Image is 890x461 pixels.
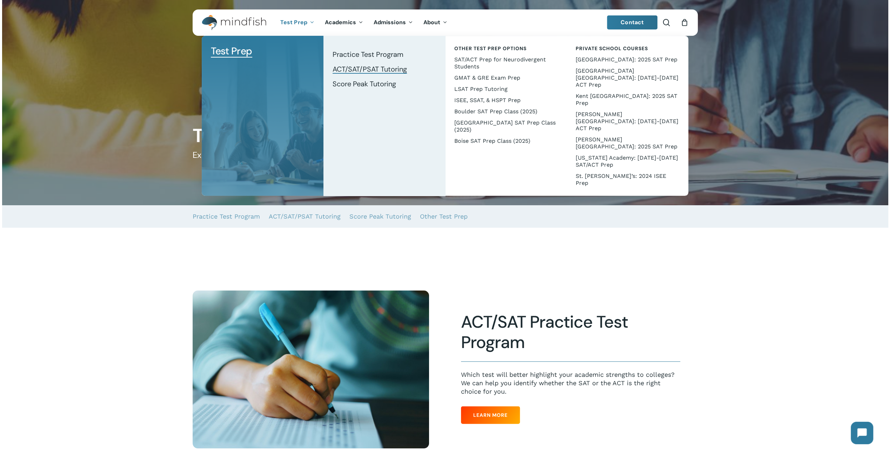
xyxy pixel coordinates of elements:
[576,67,678,88] span: [GEOGRAPHIC_DATA] [GEOGRAPHIC_DATA]: [DATE]-[DATE] ACT Prep
[333,65,407,74] span: ACT/SAT/PSAT Tutoring
[454,97,521,103] span: ISEE, SSAT, & HSPT Prep
[461,406,520,424] a: Learn More
[423,19,441,26] span: About
[454,45,527,52] span: Other Test Prep Options
[461,370,680,396] p: Which test will better highlight your academic strengths to colleges? We can help you identify wh...
[473,412,508,419] span: Learn More
[576,173,666,186] span: St. [PERSON_NAME]’s: 2024 ISEE Prep
[576,154,678,168] span: [US_STATE] Academy: [DATE]-[DATE] SAT/ACT Prep
[681,19,688,26] a: Cart
[330,47,438,62] a: Practice Test Program
[368,20,418,26] a: Admissions
[418,20,453,26] a: About
[461,312,680,353] h2: ACT/SAT Practice Test Program
[574,54,681,65] a: [GEOGRAPHIC_DATA]: 2025 SAT Prep
[193,290,429,448] img: Test Taking 2
[454,108,537,115] span: Boulder SAT Prep Class (2025)
[275,20,320,26] a: Test Prep
[374,19,406,26] span: Admissions
[452,83,560,95] a: LSAT Prep Tutoring
[193,149,697,161] h5: Expert Guidance to Achieve Your Goals on the SAT, ACT and PSAT
[454,86,508,92] span: LSAT Prep Tutoring
[607,15,657,29] a: Contact
[275,9,453,36] nav: Main Menu
[325,19,356,26] span: Academics
[320,20,368,26] a: Academics
[452,117,560,135] a: [GEOGRAPHIC_DATA] SAT Prep Class (2025)
[574,43,681,54] a: Private School Courses
[333,79,396,88] span: Score Peak Tutoring
[333,50,403,59] span: Practice Test Program
[574,134,681,152] a: [PERSON_NAME][GEOGRAPHIC_DATA]: 2025 SAT Prep
[454,138,530,144] span: Boise SAT Prep Class (2025)
[454,119,556,133] span: [GEOGRAPHIC_DATA] SAT Prep Class (2025)
[452,43,560,54] a: Other Test Prep Options
[280,19,307,26] span: Test Prep
[576,56,677,63] span: [GEOGRAPHIC_DATA]: 2025 SAT Prep
[574,171,681,189] a: St. [PERSON_NAME]’s: 2024 ISEE Prep
[574,109,681,134] a: [PERSON_NAME][GEOGRAPHIC_DATA]: [DATE]-[DATE] ACT Prep
[452,54,560,72] a: SAT/ACT Prep for Neurodivergent Students
[193,9,698,36] header: Main Menu
[452,95,560,106] a: ISEE, SSAT, & HSPT Prep
[193,125,697,147] h1: Test Prep Tutoring
[211,45,252,58] span: Test Prep
[844,415,880,451] iframe: Chatbot
[576,111,678,132] span: [PERSON_NAME][GEOGRAPHIC_DATA]: [DATE]-[DATE] ACT Prep
[454,56,546,70] span: SAT/ACT Prep for Neurodivergent Students
[330,76,438,91] a: Score Peak Tutoring
[209,43,316,60] a: Test Prep
[452,106,560,117] a: Boulder SAT Prep Class (2025)
[576,136,677,150] span: [PERSON_NAME][GEOGRAPHIC_DATA]: 2025 SAT Prep
[330,62,438,76] a: ACT/SAT/PSAT Tutoring
[574,91,681,109] a: Kent [GEOGRAPHIC_DATA]: 2025 SAT Prep
[193,205,260,228] a: Practice Test Program
[269,205,341,228] a: ACT/SAT/PSAT Tutoring
[576,93,677,106] span: Kent [GEOGRAPHIC_DATA]: 2025 SAT Prep
[452,72,560,83] a: GMAT & GRE Exam Prep
[420,205,468,228] a: Other Test Prep
[621,19,644,26] span: Contact
[574,152,681,171] a: [US_STATE] Academy: [DATE]-[DATE] SAT/ACT Prep
[574,65,681,91] a: [GEOGRAPHIC_DATA] [GEOGRAPHIC_DATA]: [DATE]-[DATE] ACT Prep
[454,74,520,81] span: GMAT & GRE Exam Prep
[452,135,560,147] a: Boise SAT Prep Class (2025)
[576,45,648,52] span: Private School Courses
[349,205,411,228] a: Score Peak Tutoring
